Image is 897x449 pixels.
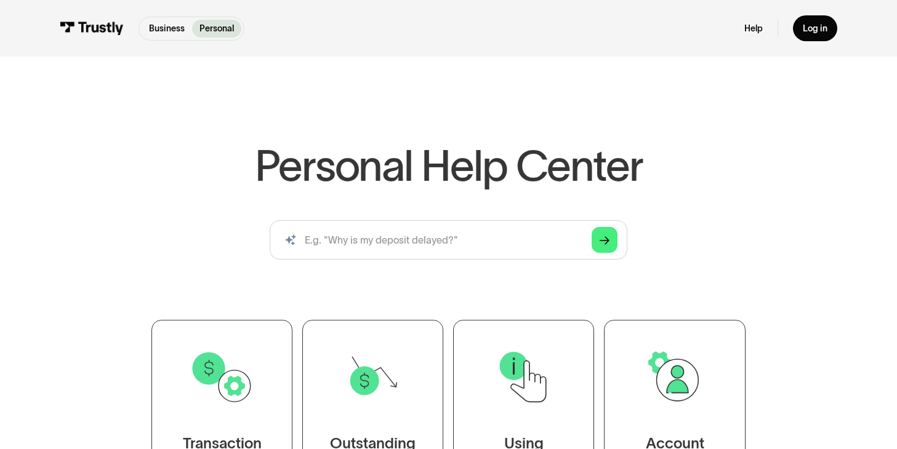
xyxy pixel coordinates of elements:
p: Business [149,22,185,35]
a: Personal [192,20,241,38]
p: Personal [199,22,234,35]
img: Trustly Logo [60,22,124,35]
a: Help [744,23,763,34]
form: Search [270,220,627,260]
input: search [270,220,627,260]
a: Business [142,20,192,38]
div: Log in [803,23,827,34]
a: Log in [793,15,837,41]
h1: Personal Help Center [255,144,643,187]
